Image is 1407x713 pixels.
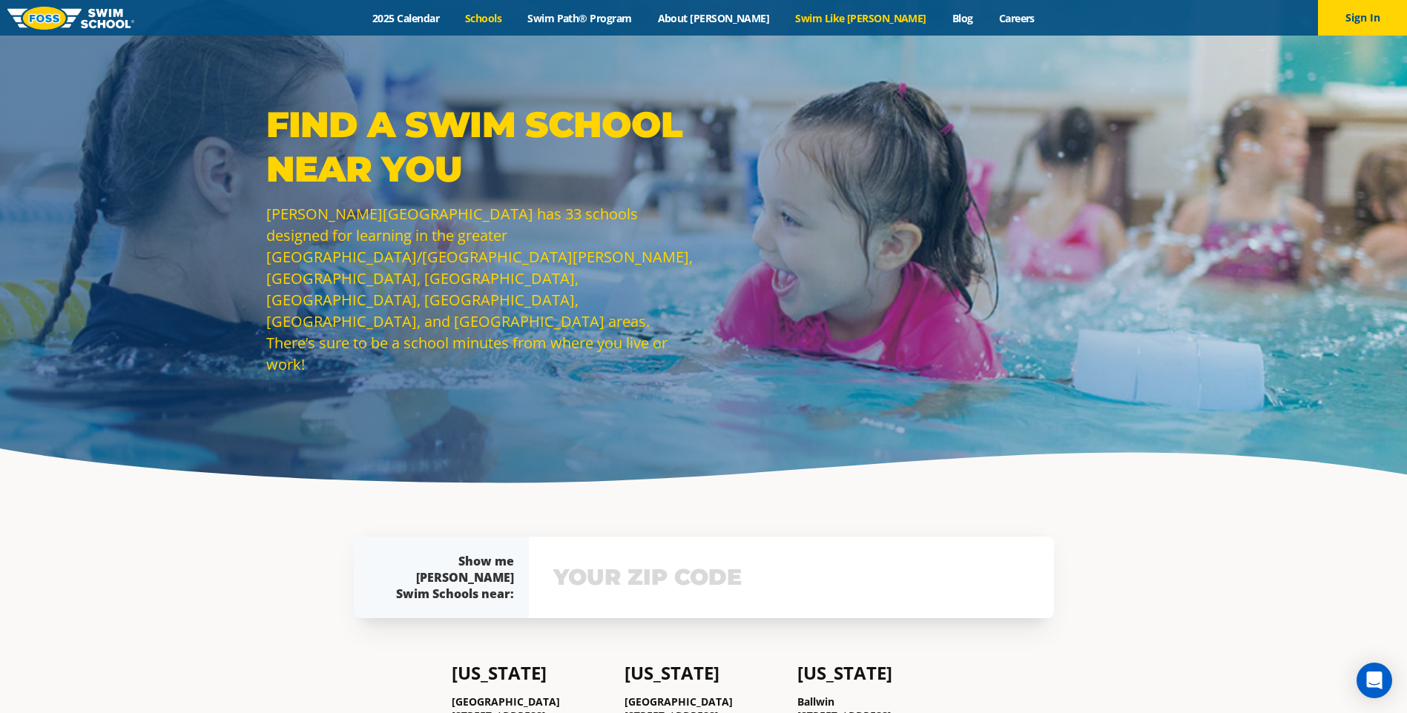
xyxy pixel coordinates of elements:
[7,7,134,30] img: FOSS Swim School Logo
[452,11,515,25] a: Schools
[625,694,733,709] a: [GEOGRAPHIC_DATA]
[782,11,940,25] a: Swim Like [PERSON_NAME]
[550,556,1033,599] input: YOUR ZIP CODE
[360,11,452,25] a: 2025 Calendar
[645,11,782,25] a: About [PERSON_NAME]
[266,102,696,191] p: Find a Swim School Near You
[1357,663,1392,698] div: Open Intercom Messenger
[266,203,696,375] p: [PERSON_NAME][GEOGRAPHIC_DATA] has 33 schools designed for learning in the greater [GEOGRAPHIC_DA...
[383,553,514,602] div: Show me [PERSON_NAME] Swim Schools near:
[939,11,986,25] a: Blog
[452,663,610,683] h4: [US_STATE]
[986,11,1047,25] a: Careers
[625,663,782,683] h4: [US_STATE]
[515,11,645,25] a: Swim Path® Program
[797,694,834,709] a: Ballwin
[452,694,560,709] a: [GEOGRAPHIC_DATA]
[797,663,955,683] h4: [US_STATE]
